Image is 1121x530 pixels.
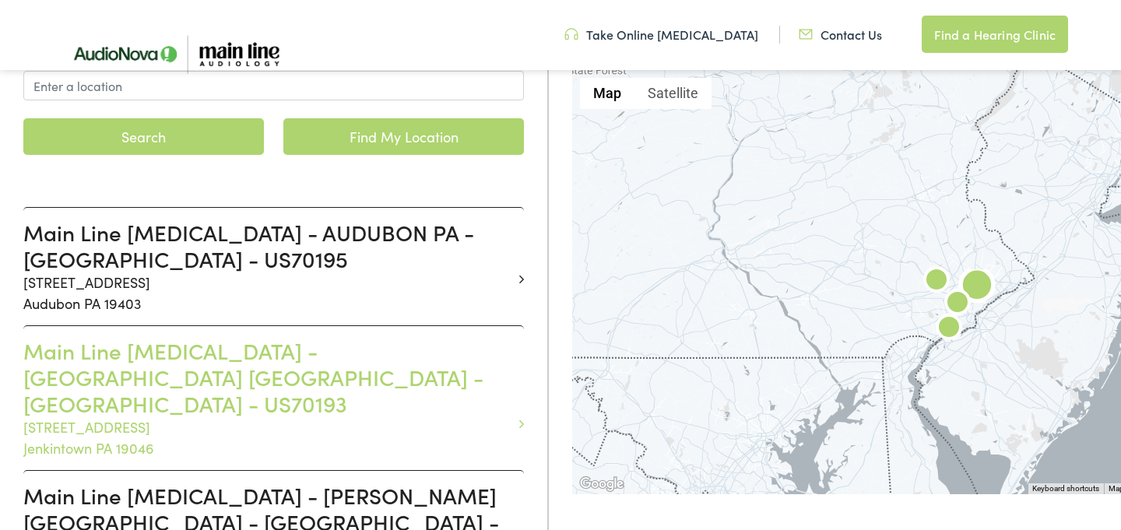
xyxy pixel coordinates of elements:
[23,338,512,458] a: Main Line [MEDICAL_DATA] - [GEOGRAPHIC_DATA] [GEOGRAPHIC_DATA] - [GEOGRAPHIC_DATA] - US70193 [STR...
[23,71,524,100] input: Enter a location
[23,416,512,458] p: [STREET_ADDRESS] Jenkintown PA 19046
[23,219,512,272] h3: Main Line [MEDICAL_DATA] - AUDUBON PA - [GEOGRAPHIC_DATA] - US70195
[799,26,882,43] a: Contact Us
[23,338,512,416] h3: Main Line [MEDICAL_DATA] - [GEOGRAPHIC_DATA] [GEOGRAPHIC_DATA] - [GEOGRAPHIC_DATA] - US70193
[799,26,813,43] img: utility icon
[23,219,512,314] a: Main Line [MEDICAL_DATA] - AUDUBON PA - [GEOGRAPHIC_DATA] - US70195 [STREET_ADDRESS]Audubon PA 19403
[283,118,524,155] a: Find My Location
[23,272,512,314] p: [STREET_ADDRESS] Audubon PA 19403
[23,118,264,155] button: Search
[564,26,578,43] img: utility icon
[922,16,1068,53] a: Find a Hearing Clinic
[564,26,758,43] a: Take Online [MEDICAL_DATA]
